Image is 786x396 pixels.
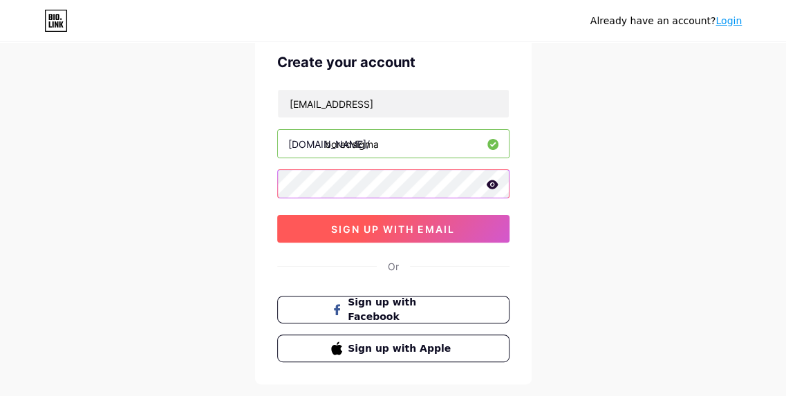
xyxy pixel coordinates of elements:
input: Email [278,90,509,117]
span: Sign up with Facebook [348,295,455,324]
a: Login [715,15,742,26]
div: Create your account [277,52,509,73]
span: Sign up with Apple [348,341,455,356]
button: Sign up with Facebook [277,296,509,323]
button: Sign up with Apple [277,334,509,362]
div: Or [388,259,399,274]
span: sign up with email [331,223,455,235]
input: username [278,130,509,158]
div: Already have an account? [590,14,742,28]
div: [DOMAIN_NAME]/ [288,137,370,151]
button: sign up with email [277,215,509,243]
